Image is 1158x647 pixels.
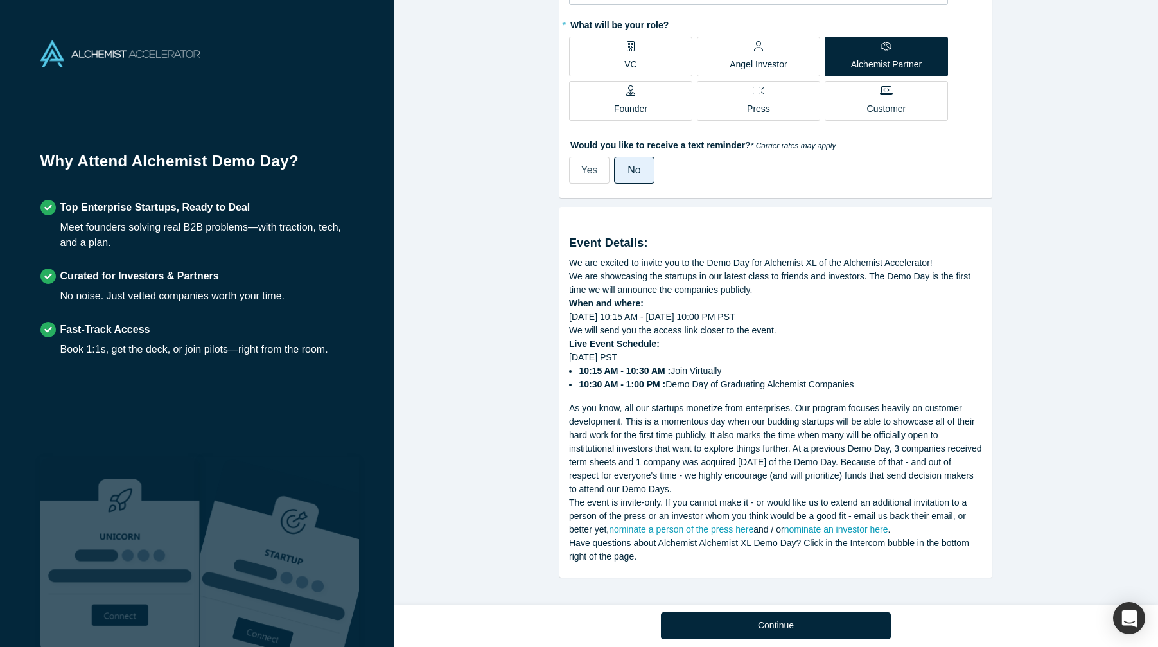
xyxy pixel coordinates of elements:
em: * Carrier rates may apply [751,141,836,150]
li: Demo Day of Graduating Alchemist Companies [579,378,983,391]
strong: Curated for Investors & Partners [60,270,219,281]
div: Meet founders solving real B2B problems—with traction, tech, and a plan. [60,220,354,251]
strong: Live Event Schedule: [569,339,660,349]
img: Prism AI [200,457,359,647]
div: As you know, all our startups monetize from enterprises. Our program focuses heavily on customer ... [569,402,983,496]
img: Robust Technologies [40,457,200,647]
strong: 10:30 AM - 1:00 PM : [579,379,665,389]
div: No noise. Just vetted companies worth your time. [60,288,285,304]
label: Would you like to receive a text reminder? [569,134,983,152]
li: Join Virtually [579,364,983,378]
a: nominate a person of the press here [609,524,753,535]
h1: Why Attend Alchemist Demo Day? [40,150,354,182]
p: Angel Investor [730,58,787,71]
div: We are showcasing the startups in our latest class to friends and investors. The Demo Day is the ... [569,270,983,297]
p: Customer [867,102,906,116]
label: What will be your role? [569,14,983,32]
img: Alchemist Accelerator Logo [40,40,200,67]
div: The event is invite-only. If you cannot make it - or would like us to extend an additional invita... [569,496,983,536]
a: nominate an investor here [784,524,888,535]
strong: Event Details: [569,236,648,249]
div: Book 1:1s, get the deck, or join pilots—right from the room. [60,342,328,357]
span: Yes [581,164,597,175]
p: Alchemist Partner [851,58,922,71]
div: We are excited to invite you to the Demo Day for Alchemist XL of the Alchemist Accelerator! [569,256,983,270]
strong: Top Enterprise Startups, Ready to Deal [60,202,250,213]
button: Continue [661,612,891,639]
div: [DATE] PST [569,351,983,391]
div: [DATE] 10:15 AM - [DATE] 10:00 PM PST [569,310,983,324]
strong: Fast-Track Access [60,324,150,335]
p: Founder [614,102,647,116]
strong: 10:15 AM - 10:30 AM : [579,366,671,376]
div: We will send you the access link closer to the event. [569,324,983,337]
p: VC [624,58,636,71]
span: No [627,164,640,175]
div: Have questions about Alchemist Alchemist XL Demo Day? Click in the Intercom bubble in the bottom ... [569,536,983,563]
p: Press [747,102,770,116]
strong: When and where: [569,298,644,308]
